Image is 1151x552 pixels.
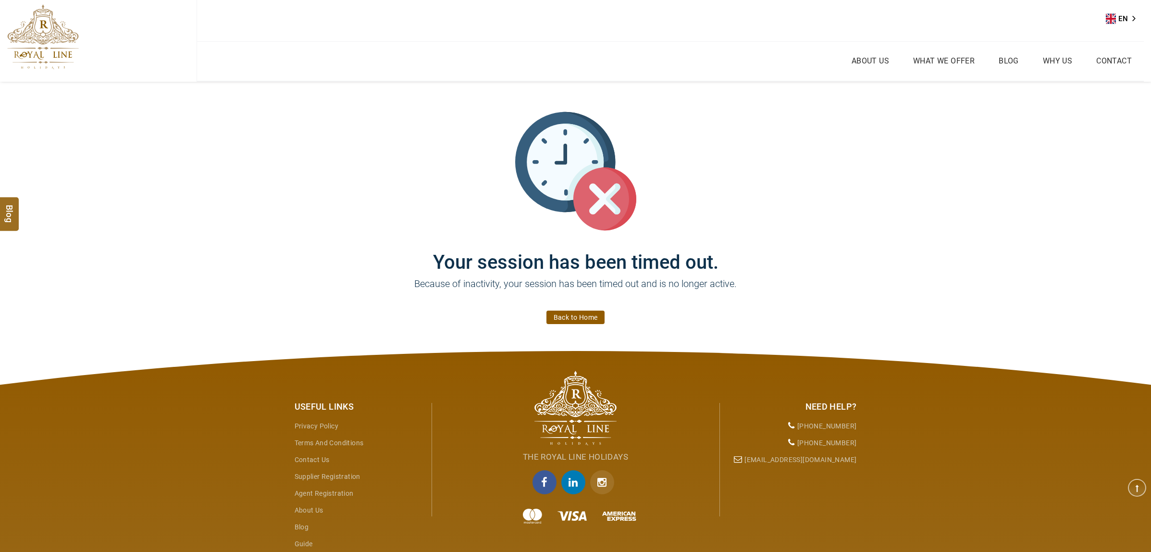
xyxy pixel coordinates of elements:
a: Instagram [590,470,619,494]
h1: Your session has been timed out. [287,232,864,274]
a: Why Us [1040,54,1075,68]
a: Blog [996,54,1021,68]
span: The Royal Line Holidays [523,452,628,462]
a: Privacy Policy [295,422,339,430]
a: EN [1106,12,1142,26]
a: facebook [532,470,561,494]
iframe: chat widget [1091,492,1151,538]
a: Contact [1094,54,1134,68]
a: Contact Us [295,456,330,464]
a: Back to Home [546,311,605,324]
li: [PHONE_NUMBER] [727,435,857,452]
span: Blog [3,204,16,213]
div: Useful Links [295,401,424,413]
a: linkedin [561,470,590,494]
a: Agent Registration [295,489,354,497]
a: Blog [295,523,309,531]
aside: Language selected: English [1106,12,1142,26]
a: About Us [295,506,323,514]
p: Because of inactivity, your session has been timed out and is no longer active. [287,276,864,305]
a: guide [295,540,313,548]
div: Need Help? [727,401,857,413]
a: Terms and Conditions [295,439,364,447]
div: Language [1106,12,1142,26]
a: What we Offer [911,54,977,68]
a: About Us [849,54,891,68]
li: [PHONE_NUMBER] [727,418,857,435]
img: The Royal Line Holidays [534,371,617,445]
img: session_time_out.svg [515,111,636,232]
a: [EMAIL_ADDRESS][DOMAIN_NAME] [744,456,856,464]
img: The Royal Line Holidays [7,4,79,69]
a: Supplier Registration [295,473,360,480]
